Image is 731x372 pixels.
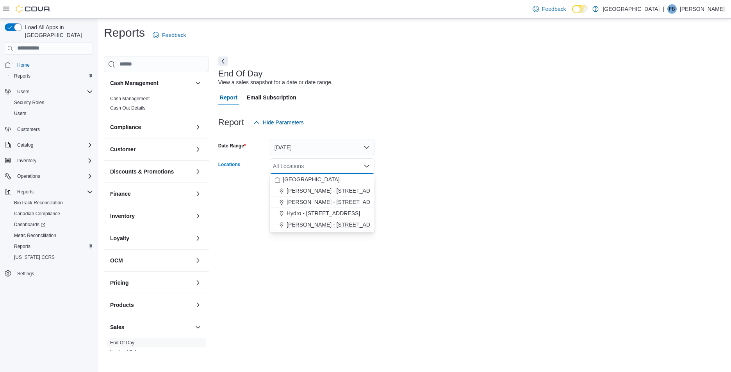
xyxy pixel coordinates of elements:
a: Reports [11,242,34,251]
button: Sales [193,322,203,332]
span: Reports [11,242,93,251]
span: Catalog [17,142,33,148]
a: Cash Out Details [110,105,146,111]
button: Hide Parameters [250,115,307,130]
span: [PERSON_NAME] - [STREET_ADDRESS][PERSON_NAME] [287,187,435,195]
button: [DATE] [270,140,374,155]
span: Security Roles [14,99,44,106]
span: BioTrack Reconciliation [14,200,63,206]
button: BioTrack Reconciliation [8,197,96,208]
button: Loyalty [193,234,203,243]
button: [US_STATE] CCRS [8,252,96,263]
button: Products [110,301,192,309]
h3: Inventory [110,212,135,220]
button: Sales [110,323,192,331]
span: Operations [17,173,40,179]
h3: Loyalty [110,234,129,242]
div: Choose from the following options [270,174,374,230]
button: Operations [14,172,43,181]
a: Users [11,109,29,118]
span: Inventory [14,156,93,165]
h3: Sales [110,323,125,331]
button: [PERSON_NAME] - [STREET_ADDRESS] [270,197,374,208]
h3: Discounts & Promotions [110,168,174,175]
span: Itemized Sales [110,349,141,355]
button: Hydro - [STREET_ADDRESS] [270,208,374,219]
span: Reports [17,189,34,195]
button: [GEOGRAPHIC_DATA] [270,174,374,185]
button: Finance [193,189,203,198]
a: Cash Management [110,96,150,101]
span: Users [14,110,26,117]
button: Discounts & Promotions [110,168,192,175]
h3: Customer [110,145,136,153]
img: Cova [16,5,51,13]
span: Metrc Reconciliation [14,232,56,239]
span: Feedback [162,31,186,39]
button: Close list of options [364,163,370,169]
button: OCM [110,257,192,264]
span: Users [17,89,29,95]
button: Products [193,300,203,310]
button: Inventory [110,212,192,220]
a: Settings [14,269,37,278]
button: Next [218,57,228,66]
a: Security Roles [11,98,47,107]
a: Customers [14,125,43,134]
a: BioTrack Reconciliation [11,198,66,207]
button: Customer [110,145,192,153]
a: Feedback [530,1,569,17]
nav: Complex example [5,56,93,299]
a: [US_STATE] CCRS [11,253,58,262]
button: Catalog [2,140,96,151]
span: Report [220,90,237,105]
span: Reports [14,243,30,250]
h3: Cash Management [110,79,159,87]
button: Reports [14,187,37,197]
button: Customer [193,145,203,154]
p: [GEOGRAPHIC_DATA] [603,4,660,14]
button: Pricing [110,279,192,287]
span: Cash Management [110,96,150,102]
span: Dashboards [14,221,45,228]
span: Load All Apps in [GEOGRAPHIC_DATA] [22,23,93,39]
a: Home [14,60,33,70]
span: BioTrack Reconciliation [11,198,93,207]
label: Date Range [218,143,246,149]
span: Canadian Compliance [11,209,93,218]
span: Feedback [542,5,566,13]
span: Reports [11,71,93,81]
button: [PERSON_NAME] - [STREET_ADDRESS][PERSON_NAME] [270,185,374,197]
span: Dashboards [11,220,93,229]
div: View a sales snapshot for a date or date range. [218,78,333,87]
button: Discounts & Promotions [193,167,203,176]
button: Metrc Reconciliation [8,230,96,241]
div: Frank Baker [667,4,677,14]
button: Cash Management [110,79,192,87]
a: Reports [11,71,34,81]
h3: Products [110,301,134,309]
span: End Of Day [110,340,134,346]
button: Inventory [193,211,203,221]
span: Customers [14,124,93,134]
button: OCM [193,256,203,265]
h3: Report [218,118,244,127]
div: Cash Management [104,94,209,116]
button: Security Roles [8,97,96,108]
button: Users [14,87,32,96]
span: Reports [14,73,30,79]
button: [PERSON_NAME] - [STREET_ADDRESS] [270,219,374,230]
button: Compliance [110,123,192,131]
span: Customers [17,126,40,133]
h3: End Of Day [218,69,263,78]
span: Home [17,62,30,68]
span: Settings [17,271,34,277]
a: Dashboards [11,220,48,229]
input: Dark Mode [572,5,588,13]
a: Feedback [150,27,189,43]
a: Dashboards [8,219,96,230]
span: Users [11,109,93,118]
button: Users [8,108,96,119]
button: Customers [2,124,96,135]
